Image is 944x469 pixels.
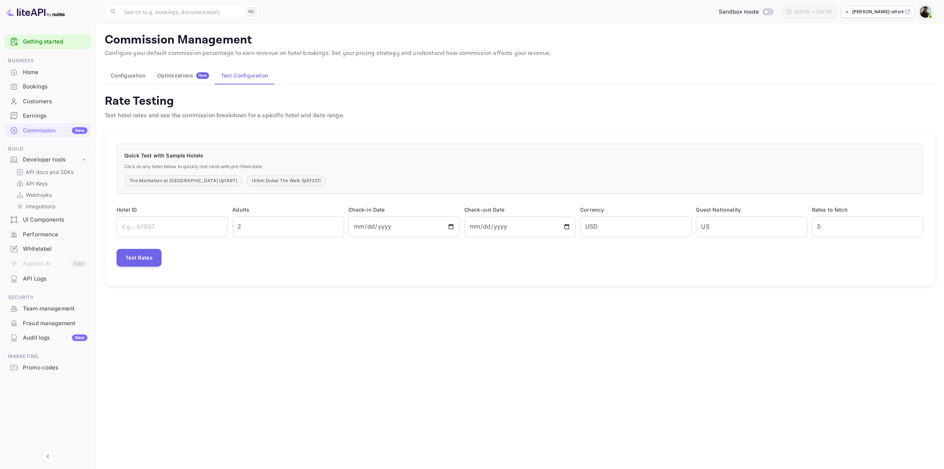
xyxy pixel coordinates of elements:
[4,213,91,227] div: UI Components
[4,109,91,122] a: Earnings
[23,230,87,239] div: Performance
[6,6,65,18] img: LiteAPI logo
[4,109,91,123] div: Earnings
[232,206,344,213] p: Adults
[4,293,91,302] span: Security
[4,316,91,330] a: Fraud management
[117,206,228,213] p: Hotel ID
[215,67,274,84] button: Test Configuration
[4,94,91,108] a: Customers
[124,176,242,186] button: The Manhattan at [GEOGRAPHIC_DATA] (lp1897)
[4,80,91,93] a: Bookings
[26,180,48,187] p: API Keys
[4,34,91,49] div: Getting started
[4,242,91,256] a: Whitelabel
[4,94,91,109] div: Customers
[4,352,91,361] span: Marketing
[4,302,91,316] div: Team management
[23,68,87,77] div: Home
[16,180,85,187] a: API Keys
[4,272,91,286] div: API Logs
[26,202,55,210] p: Integrations
[716,8,776,16] div: Switch to Production mode
[4,302,91,315] a: Team management
[580,216,691,237] input: USD
[124,164,916,170] p: Click on any hotel below to quickly test rates with pre-filled data:
[23,126,87,135] div: Commission
[4,80,91,94] div: Bookings
[105,94,344,108] h4: Rate Testing
[72,334,87,341] div: New
[16,191,85,199] a: Webhooks
[4,331,91,344] a: Audit logsNew
[105,67,151,84] button: Configuration
[4,227,91,242] div: Performance
[4,316,91,331] div: Fraud management
[16,168,85,176] a: API docs and SDKs
[117,249,162,267] button: Test Rates
[26,168,74,176] p: API docs and SDKs
[23,83,87,91] div: Bookings
[4,65,91,80] div: Home
[696,216,807,237] input: US
[4,213,91,226] a: UI Components
[719,8,759,16] span: Sandbox mode
[26,191,52,199] p: Webhooks
[812,206,923,213] p: Rates to fetch
[247,176,326,186] button: Hilton Dubai The Walk (lp5f32f)
[16,202,85,210] a: Integrations
[23,364,87,372] div: Promo codes
[4,361,91,375] div: Promo codes
[696,206,807,213] p: Guest Nationality
[4,361,91,374] a: Promo codes
[13,201,88,212] div: Integrations
[157,72,209,79] div: Optimizations
[13,190,88,200] div: Webhooks
[23,112,87,120] div: Earnings
[4,227,91,241] a: Performance
[852,8,903,15] p: [PERSON_NAME]-elferkh-k8rs.nui...
[119,4,243,19] input: Search (e.g. bookings, documentation)
[4,65,91,79] a: Home
[23,305,87,313] div: Team management
[13,167,88,177] div: API docs and SDKs
[117,216,228,237] input: e.g., lp1897
[23,38,87,46] a: Getting started
[105,111,344,120] p: Test hotel rates and see the commission breakdown for a specific hotel and date range.
[105,33,935,48] p: Commission Management
[105,49,935,58] p: Configure your default commission percentage to earn revenue on hotel bookings. Set your pricing ...
[4,272,91,285] a: API Logs
[124,152,916,159] p: Quick Test with Sample Hotels
[13,178,88,189] div: API Keys
[795,8,832,15] div: [DATE] — [DATE]
[23,97,87,106] div: Customers
[246,7,257,17] div: ⌘K
[4,331,91,345] div: Audit logsNew
[23,319,87,328] div: Fraud management
[4,57,91,65] span: Business
[4,145,91,153] span: Build
[23,275,87,283] div: API Logs
[920,6,931,18] img: Jaber Elferkh
[4,153,91,166] div: Developer tools
[72,127,87,134] div: New
[580,206,691,213] p: Currency
[4,124,91,137] a: CommissionNew
[23,216,87,224] div: UI Components
[23,245,87,253] div: Whitelabel
[41,450,55,463] button: Collapse navigation
[464,206,576,213] p: Check-out Date
[196,73,209,78] span: New
[23,156,80,164] div: Developer tools
[348,206,460,213] p: Check-in Date
[4,124,91,138] div: CommissionNew
[23,334,87,342] div: Audit logs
